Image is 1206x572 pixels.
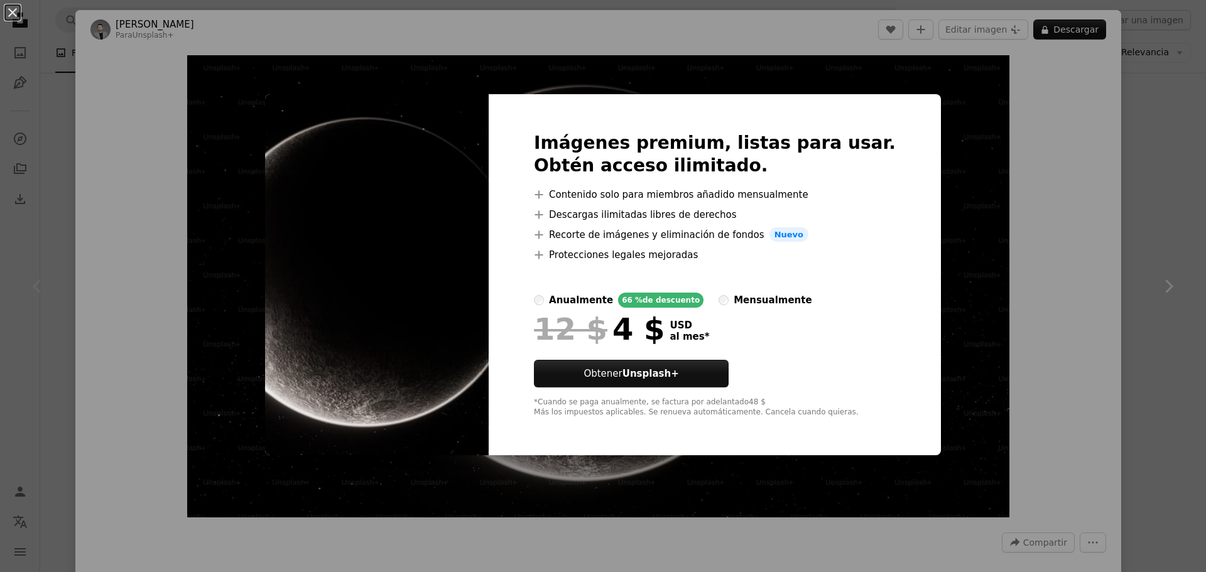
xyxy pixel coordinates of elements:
div: mensualmente [734,293,812,308]
li: Contenido solo para miembros añadido mensualmente [534,187,896,202]
li: Descargas ilimitadas libres de derechos [534,207,896,222]
div: *Cuando se paga anualmente, se factura por adelantado 48 $ Más los impuestos aplicables. Se renue... [534,397,896,418]
input: mensualmente [719,295,729,305]
li: Recorte de imágenes y eliminación de fondos [534,227,896,242]
strong: Unsplash+ [622,368,679,379]
h2: Imágenes premium, listas para usar. Obtén acceso ilimitado. [534,132,896,177]
span: 12 $ [534,313,607,345]
input: anualmente66 %de descuento [534,295,544,305]
div: 66 % de descuento [618,293,703,308]
span: Nuevo [769,227,808,242]
img: premium_photo-1677186162758-ab0c59bb80ce [265,94,489,456]
span: USD [670,320,709,331]
button: ObtenerUnsplash+ [534,360,729,387]
span: al mes * [670,331,709,342]
div: 4 $ [534,313,665,345]
div: anualmente [549,293,613,308]
li: Protecciones legales mejoradas [534,247,896,262]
